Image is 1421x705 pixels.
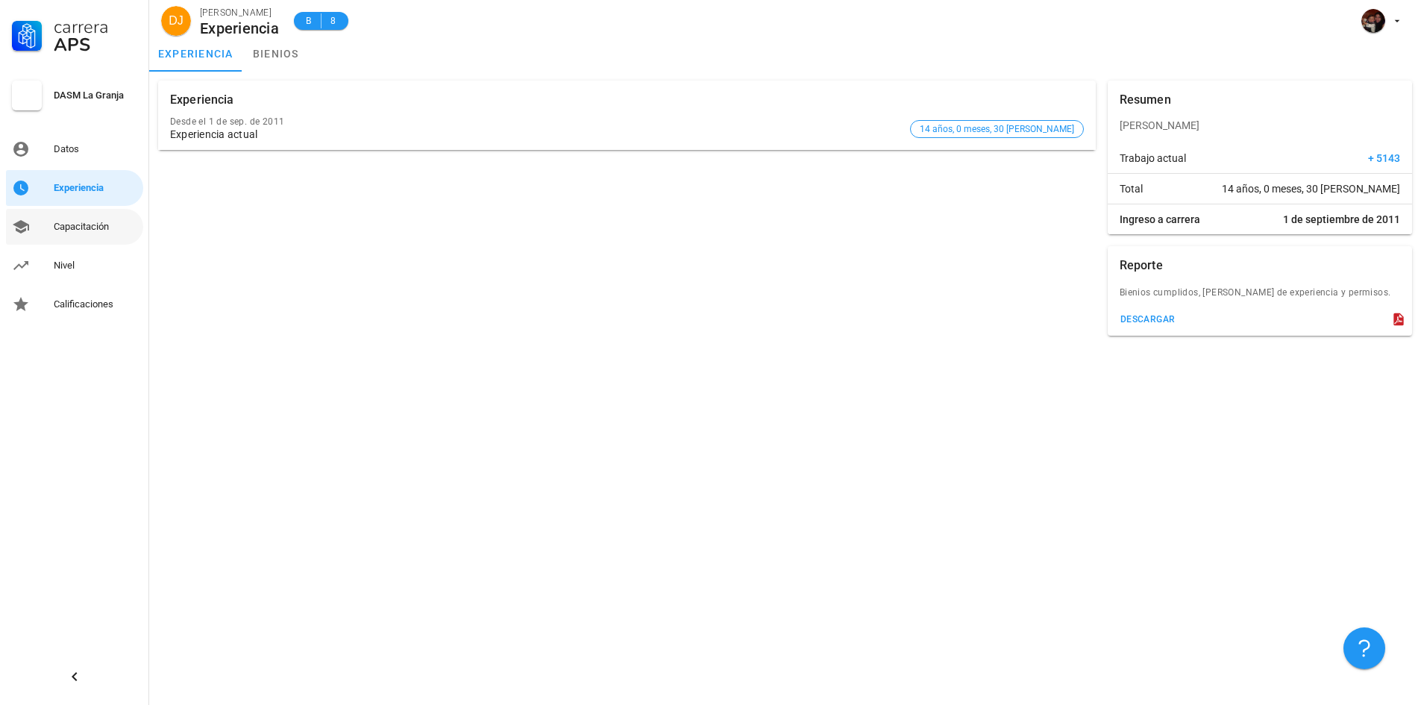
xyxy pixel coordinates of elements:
div: [PERSON_NAME] [200,5,279,20]
div: Capacitación [54,221,137,233]
a: Experiencia [6,170,143,206]
span: 14 años, 0 meses, 30 [PERSON_NAME] [920,121,1074,137]
div: Bienios cumplidos, [PERSON_NAME] de experiencia y permisos. [1108,285,1412,309]
div: Datos [54,143,137,155]
div: Experiencia [54,182,137,194]
div: DASM La Granja [54,90,137,101]
a: bienios [242,36,310,72]
a: Capacitación [6,209,143,245]
div: Experiencia actual [170,128,904,141]
span: 14 años, 0 meses, 30 [PERSON_NAME] [1222,181,1400,196]
div: Resumen [1120,81,1171,119]
a: Nivel [6,248,143,283]
button: descargar [1114,309,1182,330]
div: Calificaciones [54,298,137,310]
span: + 5143 [1368,151,1400,166]
span: Trabajo actual [1120,151,1186,166]
div: Reporte [1120,246,1163,285]
a: experiencia [149,36,242,72]
span: 8 [327,13,339,28]
div: Carrera [54,18,137,36]
div: avatar [161,6,191,36]
div: Experiencia [170,81,234,119]
span: B [303,13,315,28]
a: Calificaciones [6,286,143,322]
span: Ingreso a carrera [1120,212,1200,227]
span: 1 de septiembre de 2011 [1283,212,1400,227]
div: [PERSON_NAME] [1108,107,1412,143]
div: descargar [1120,314,1176,325]
span: Total [1120,181,1143,196]
div: APS [54,36,137,54]
span: DJ [169,6,183,36]
div: avatar [1361,9,1385,33]
a: Datos [6,131,143,167]
div: Desde el 1 de sep. de 2011 [170,116,904,127]
div: Nivel [54,260,137,272]
div: Experiencia [200,20,279,37]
